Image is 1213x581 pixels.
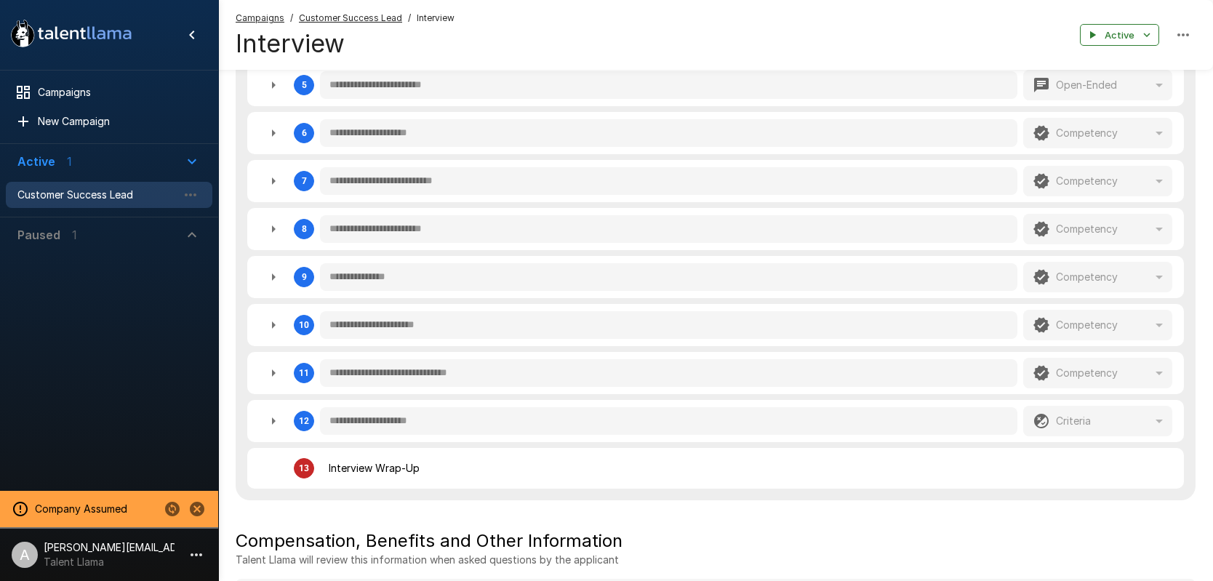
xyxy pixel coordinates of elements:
p: Competency [1056,366,1118,380]
div: 10 [247,304,1184,346]
p: Open-Ended [1056,78,1117,92]
div: 10 [299,320,309,330]
p: Criteria [1056,414,1091,428]
div: 11 [247,352,1184,394]
h5: Compensation, Benefits and Other Information [236,529,1196,553]
p: Competency [1056,270,1118,284]
p: Competency [1056,222,1118,236]
div: 13 [299,463,309,473]
h4: Interview [236,28,455,59]
div: 7 [302,176,307,186]
div: 8 [247,208,1184,250]
div: 9 [247,256,1184,298]
span: / [408,11,411,25]
div: 11 [299,368,309,378]
div: 6 [247,112,1184,154]
u: Campaigns [236,12,284,23]
div: 9 [302,272,307,282]
div: 6 [302,128,307,138]
div: 8 [302,224,307,234]
p: Competency [1056,318,1118,332]
button: Active [1080,24,1159,47]
span: / [290,11,293,25]
p: Competency [1056,174,1118,188]
p: Competency [1056,126,1118,140]
p: Interview Wrap-Up [329,461,420,476]
div: 12 [299,416,309,426]
p: Talent Llama will review this information when asked questions by the applicant [236,553,1196,567]
span: Interview [417,11,455,25]
div: 12 [247,400,1184,442]
div: 5 [247,64,1184,106]
div: 5 [302,80,307,90]
u: Customer Success Lead [299,12,402,23]
div: 7 [247,160,1184,202]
